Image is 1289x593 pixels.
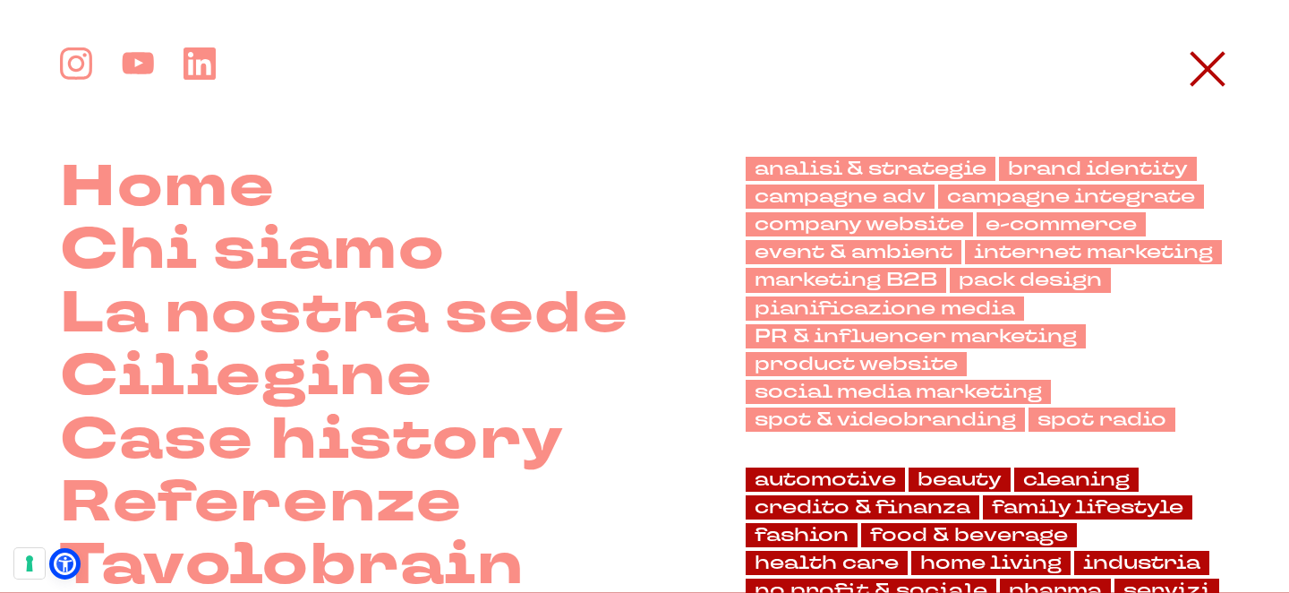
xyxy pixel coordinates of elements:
[746,268,946,292] a: marketing B2B
[950,268,1111,292] a: pack design
[14,548,45,579] button: Le tue preferenze relative al consenso per le tecnologie di tracciamento
[746,157,995,181] a: analisi & strategie
[977,212,1146,236] a: e-commerce
[1074,551,1209,575] a: industria
[746,468,905,492] a: automotive
[746,212,973,236] a: company website
[60,283,628,346] a: La nostra sede
[965,240,1222,264] a: internet marketing
[1014,468,1139,492] a: cleaning
[999,157,1197,181] a: brand identity
[746,408,1025,432] a: spot & videobranding
[911,551,1071,575] a: home living
[983,495,1192,520] a: family lifestyle
[746,185,935,209] a: campagne adv
[746,324,1086,348] a: PR & influencer marketing
[909,468,1011,492] a: beauty
[54,553,76,575] a: Open Accessibility Menu
[60,346,432,408] a: Ciliegine
[1029,408,1175,432] a: spot radio
[746,380,1051,404] a: social media marketing
[938,185,1204,209] a: campagne integrate
[60,219,445,282] a: Chi siamo
[60,409,564,472] a: Case history
[746,551,908,575] a: health care
[746,495,979,520] a: credito & finanza
[861,523,1077,547] a: food & beverage
[746,523,858,547] a: fashion
[60,472,462,535] a: Referenze
[746,240,961,264] a: event & ambient
[60,157,275,219] a: Home
[746,296,1024,321] a: pianificazione media
[746,352,967,376] a: product website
